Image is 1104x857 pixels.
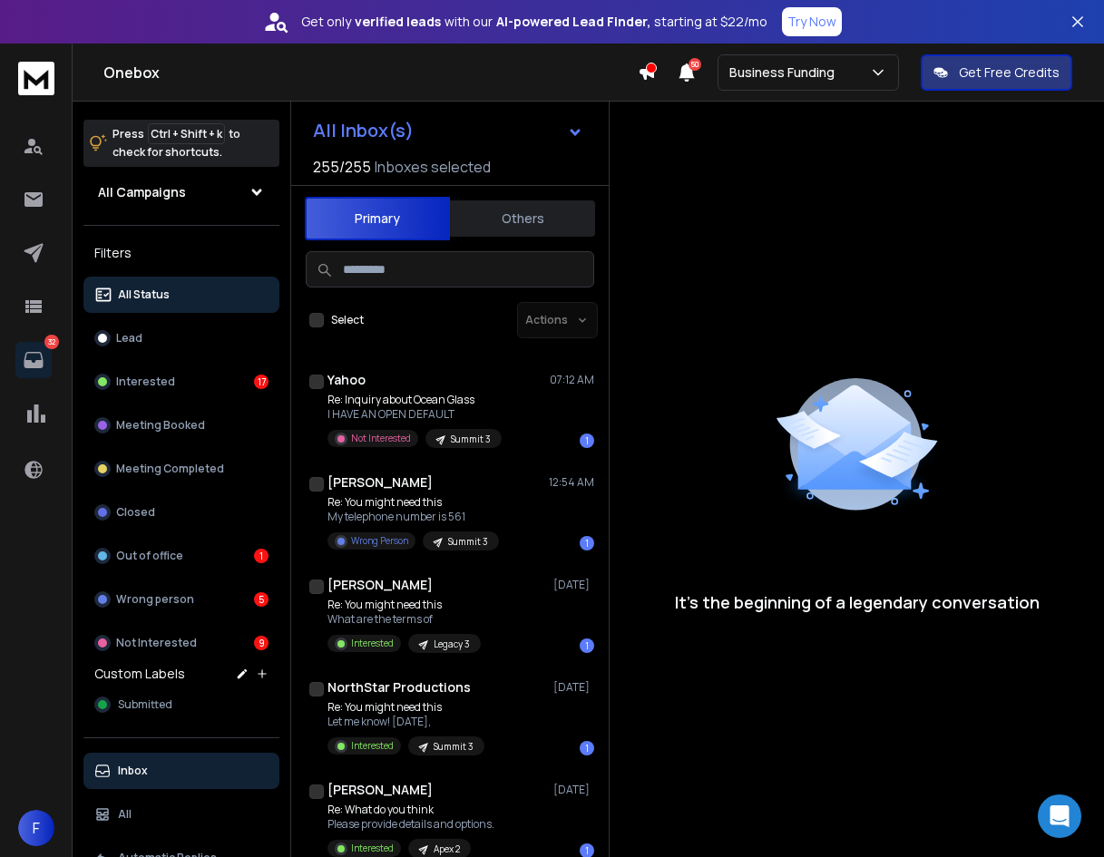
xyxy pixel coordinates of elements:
h1: NorthStar Productions [327,678,471,696]
p: Try Now [787,13,836,31]
p: Wrong person [116,592,194,607]
p: Interested [351,739,394,753]
p: Re: You might need this [327,700,484,715]
p: Press to check for shortcuts. [112,125,240,161]
button: Wrong person5 [83,581,279,618]
p: [DATE] [553,578,594,592]
div: 9 [254,636,269,650]
div: Open Intercom Messenger [1038,794,1081,838]
h3: Custom Labels [94,665,185,683]
p: Not Interested [351,432,411,445]
p: It’s the beginning of a legendary conversation [675,589,1040,615]
p: Re: You might need this [327,598,481,612]
p: Summit 3 [448,535,488,549]
p: 07:12 AM [550,373,594,387]
p: Business Funding [729,63,842,82]
span: 50 [689,58,701,71]
p: Wrong Person [351,534,408,548]
p: Summit 3 [434,740,474,754]
button: F [18,810,54,846]
p: Interested [351,637,394,650]
p: I HAVE AN OPEN DEFAULT [327,407,502,422]
p: Out of office [116,549,183,563]
p: 12:54 AM [549,475,594,490]
div: 5 [254,592,269,607]
p: Please provide details and options. [327,817,494,832]
button: All Campaigns [83,174,279,210]
p: All [118,807,132,822]
p: Legacy 3 [434,638,470,651]
h1: Onebox [103,62,638,83]
button: Others [450,199,595,239]
button: Primary [305,197,450,240]
div: 17 [254,375,269,389]
h1: All Inbox(s) [313,122,414,140]
h1: [PERSON_NAME] [327,473,433,492]
p: Closed [116,505,155,520]
div: 1 [254,549,269,563]
button: Meeting Booked [83,407,279,443]
p: Inbox [118,764,148,778]
p: Interested [116,375,175,389]
p: Get only with our starting at $22/mo [301,13,767,31]
button: Inbox [83,753,279,789]
p: What are the terms of [327,612,481,627]
p: [DATE] [553,783,594,797]
strong: verified leads [355,13,441,31]
p: My telephone number is 561 [327,510,499,524]
span: Ctrl + Shift + k [148,123,225,144]
p: All Status [118,287,170,302]
button: Out of office1 [83,538,279,574]
h3: Filters [83,240,279,266]
img: logo [18,62,54,95]
span: Submitted [118,697,172,712]
div: 1 [580,638,594,653]
a: 32 [15,342,52,378]
p: Summit 3 [451,433,491,446]
button: Closed [83,494,279,531]
h1: [PERSON_NAME] [327,576,433,594]
p: Meeting Booked [116,418,205,433]
p: Re: Inquiry about Ocean Glass [327,393,502,407]
div: 1 [580,433,594,448]
button: Try Now [782,7,842,36]
p: Let me know! [DATE], [327,715,484,729]
p: Re: You might need this [327,495,499,510]
p: Not Interested [116,636,197,650]
button: All [83,796,279,833]
p: Lead [116,331,142,346]
button: Interested17 [83,364,279,400]
p: [DATE] [553,680,594,695]
p: 32 [44,335,59,349]
p: Apex 2 [434,842,460,856]
h1: Yahoo [327,371,366,389]
button: Not Interested9 [83,625,279,661]
p: Get Free Credits [959,63,1060,82]
div: 1 [580,741,594,755]
p: Meeting Completed [116,462,224,476]
div: 1 [580,536,594,550]
label: Select [331,313,364,327]
button: Lead [83,320,279,356]
span: 255 / 255 [313,156,371,178]
h3: Inboxes selected [375,156,491,178]
h1: [PERSON_NAME] [327,781,433,799]
strong: AI-powered Lead Finder, [496,13,650,31]
button: Submitted [83,687,279,723]
button: All Status [83,277,279,313]
button: All Inbox(s) [298,112,598,149]
button: Get Free Credits [921,54,1072,91]
p: Re: What do you think [327,803,494,817]
p: Interested [351,842,394,855]
button: Meeting Completed [83,451,279,487]
h1: All Campaigns [98,183,186,201]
